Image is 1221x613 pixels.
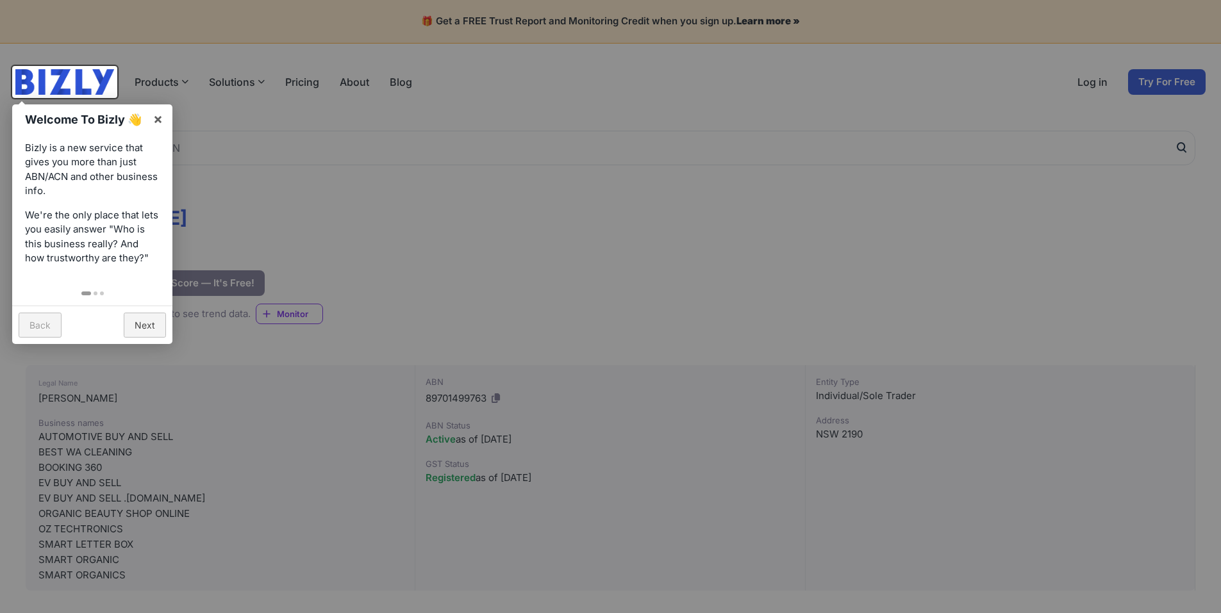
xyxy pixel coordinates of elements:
a: Back [19,313,62,338]
p: Bizly is a new service that gives you more than just ABN/ACN and other business info. [25,141,160,199]
h1: Welcome To Bizly 👋 [25,111,146,128]
a: Next [124,313,166,338]
p: We're the only place that lets you easily answer "Who is this business really? And how trustworth... [25,208,160,266]
a: × [144,104,172,133]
